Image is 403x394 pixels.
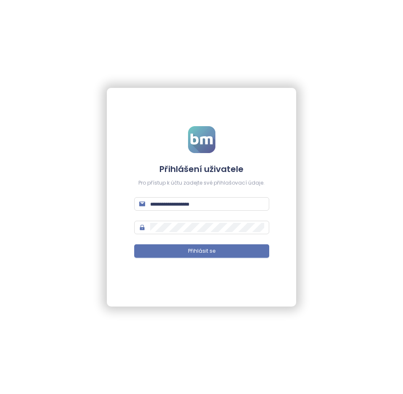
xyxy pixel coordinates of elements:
span: Přihlásit se [188,247,215,255]
button: Přihlásit se [134,244,269,258]
span: lock [139,225,145,230]
div: Pro přístup k účtu zadejte své přihlašovací údaje. [134,179,269,187]
img: logo [188,126,215,153]
span: mail [139,201,145,207]
h4: Přihlášení uživatele [134,163,269,175]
